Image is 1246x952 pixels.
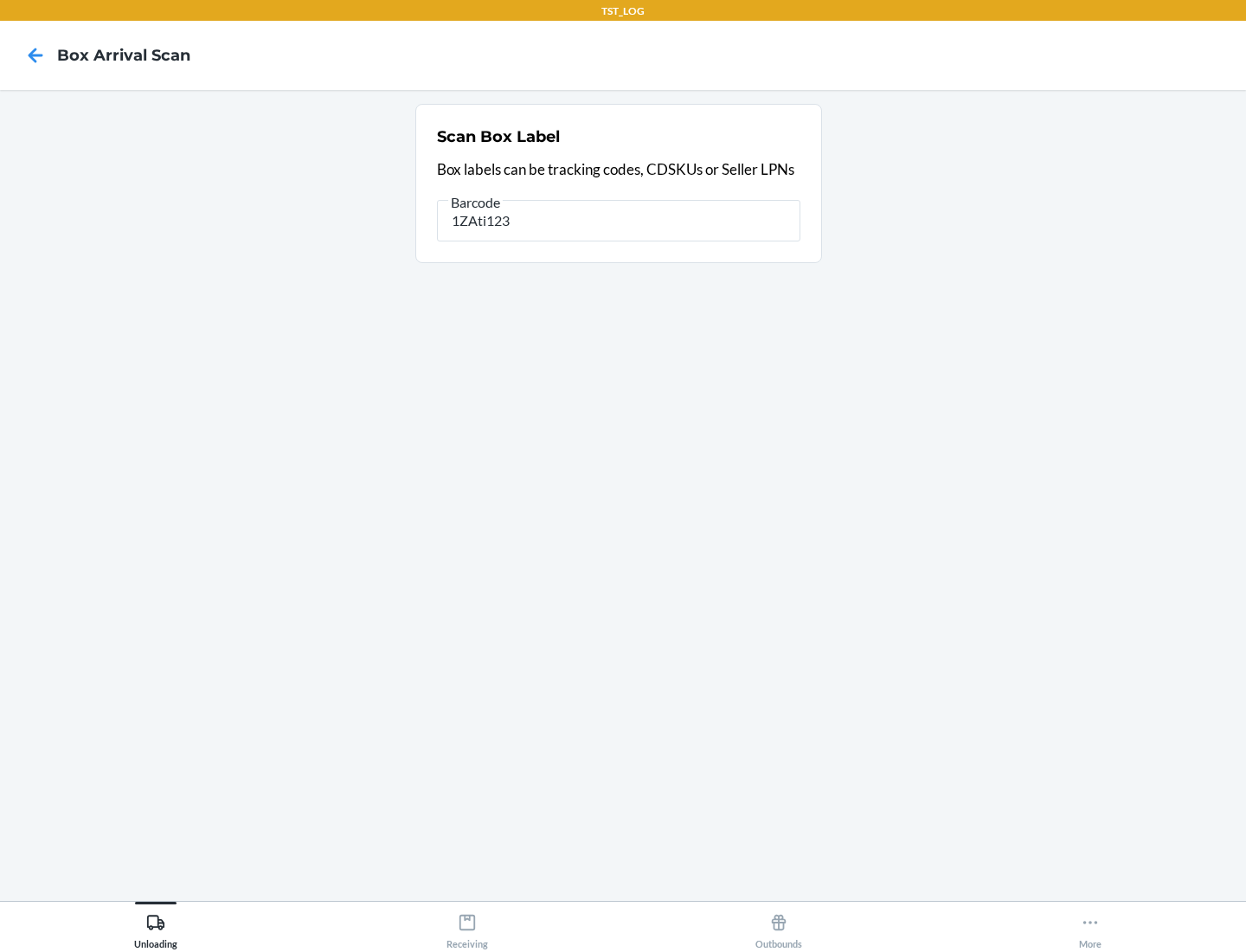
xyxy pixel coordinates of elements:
[437,125,560,148] h2: Scan Box Label
[437,158,800,181] p: Box labels can be tracking codes, CDSKUs or Seller LPNs
[446,906,488,949] div: Receiving
[311,902,623,949] button: Receiving
[134,906,177,949] div: Unloading
[448,194,503,211] span: Barcode
[934,902,1246,949] button: More
[755,906,802,949] div: Outbounds
[1079,906,1101,949] div: More
[623,902,934,949] button: Outbounds
[437,200,800,241] input: Barcode
[601,3,645,19] p: TST_LOG
[57,44,190,67] h4: Box Arrival Scan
